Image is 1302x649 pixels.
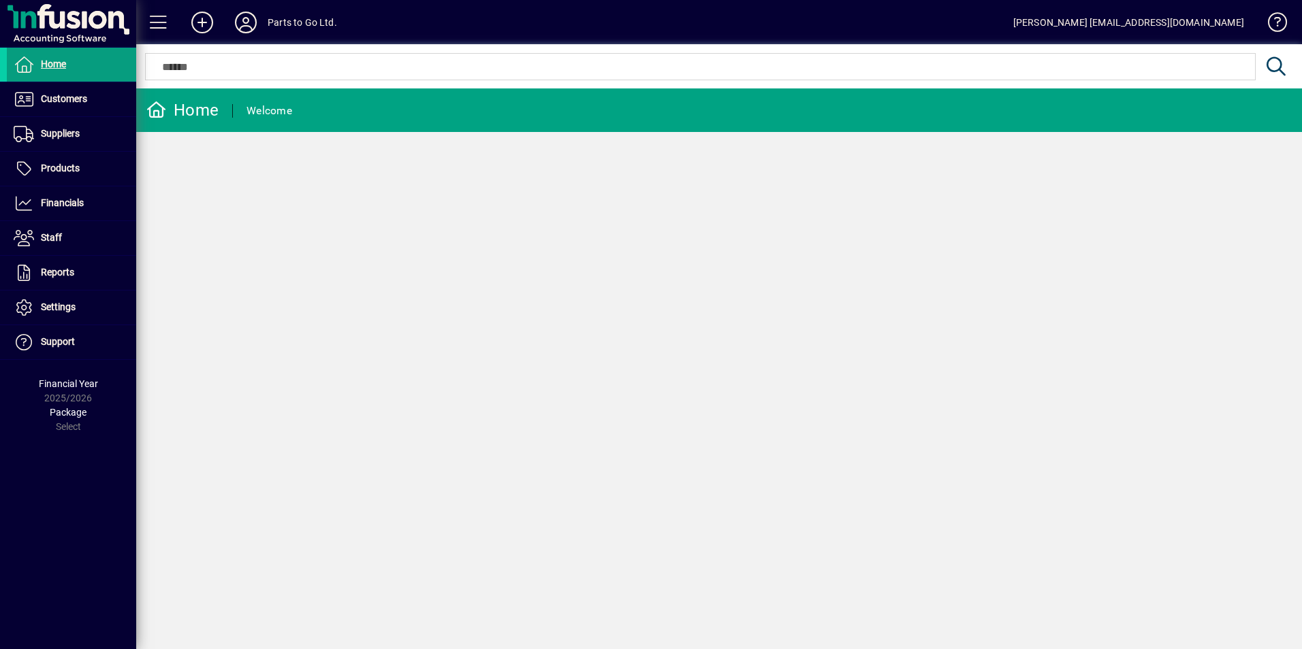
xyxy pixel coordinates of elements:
[41,336,75,347] span: Support
[7,82,136,116] a: Customers
[1258,3,1285,47] a: Knowledge Base
[224,10,268,35] button: Profile
[146,99,219,121] div: Home
[7,221,136,255] a: Staff
[50,407,86,418] span: Package
[1013,12,1244,33] div: [PERSON_NAME] [EMAIL_ADDRESS][DOMAIN_NAME]
[7,152,136,186] a: Products
[7,186,136,220] a: Financials
[41,163,80,173] span: Products
[180,10,224,35] button: Add
[7,325,136,359] a: Support
[41,128,80,139] span: Suppliers
[41,267,74,278] span: Reports
[41,301,76,312] span: Settings
[7,290,136,324] a: Settings
[41,197,84,208] span: Financials
[7,256,136,290] a: Reports
[41,93,87,104] span: Customers
[268,12,337,33] div: Parts to Go Ltd.
[41,59,66,69] span: Home
[39,378,98,389] span: Financial Year
[41,232,62,243] span: Staff
[247,100,292,122] div: Welcome
[7,117,136,151] a: Suppliers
